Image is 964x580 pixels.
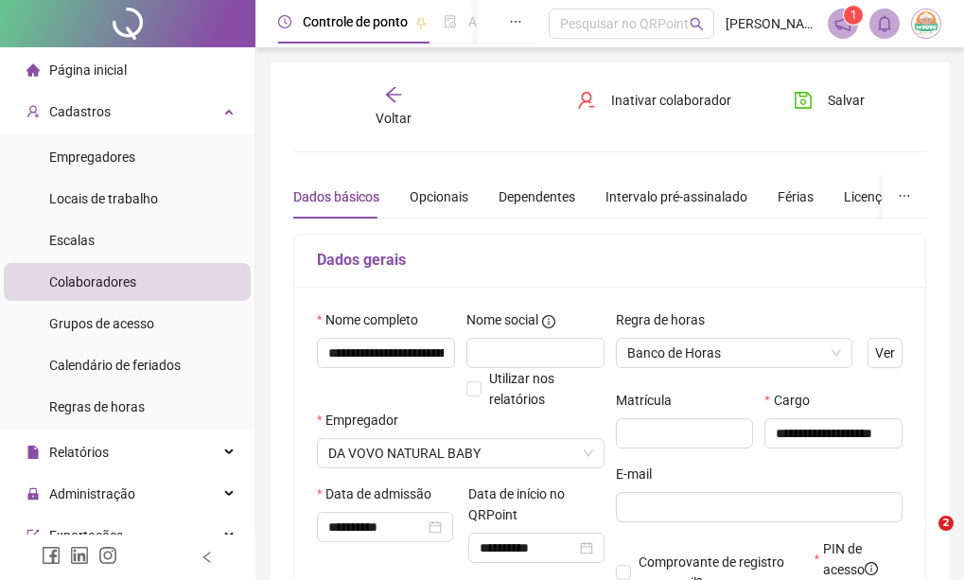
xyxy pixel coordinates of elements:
span: left [201,551,214,564]
span: Cadastros [49,104,111,119]
span: arrow-left [384,85,403,104]
img: 10201 [912,9,940,38]
span: Página inicial [49,62,127,78]
span: user-add [26,105,40,118]
button: Salvar [780,85,879,115]
span: Nome social [466,309,538,330]
label: Regra de horas [616,309,717,330]
span: Relatórios [49,445,109,460]
span: Ver [875,343,895,363]
label: Nome completo [317,309,430,330]
span: Grupos de acesso [49,316,154,331]
span: Inativar colaborador [611,90,731,111]
span: Colaboradores [49,274,136,290]
span: linkedin [70,546,89,565]
span: Banco de Horas [627,339,841,367]
div: Dados básicos [293,186,379,207]
label: Data de admissão [317,483,444,504]
span: export [26,529,40,542]
span: 1 [850,9,857,22]
label: Matrícula [616,390,684,411]
iframe: Intercom live chat [900,516,945,561]
div: Intervalo pré-assinalado [605,186,747,207]
span: Exportações [49,528,123,543]
span: clock-circle [278,15,291,28]
span: Empregadores [49,149,135,165]
span: home [26,63,40,77]
sup: 1 [844,6,863,25]
span: info-circle [542,315,555,328]
label: Data de início no QRPoint [468,483,605,525]
span: Locais de trabalho [49,191,158,206]
div: Licenças [844,186,896,207]
span: Regras de horas [49,399,145,414]
label: E-mail [616,464,664,484]
span: facebook [42,546,61,565]
h5: Dados gerais [317,249,903,272]
span: Voltar [376,111,412,126]
span: file [26,446,40,459]
span: info-circle [865,562,878,575]
span: pushpin [415,17,427,28]
span: Salvar [828,90,865,111]
span: 2 [938,516,954,531]
span: ellipsis [898,189,911,202]
span: Calendário de feriados [49,358,181,373]
span: Admissão digital [468,14,566,29]
button: Ver [868,338,903,368]
span: lock [26,487,40,501]
div: Dependentes [499,186,575,207]
span: [PERSON_NAME] - DA VOVÓ PAPINHAS [726,13,816,34]
span: user-delete [577,91,596,110]
span: Escalas [49,233,95,248]
span: save [794,91,813,110]
span: search [690,17,704,31]
label: Cargo [764,390,821,411]
div: Férias [778,186,814,207]
span: PIN de acesso [823,538,890,580]
span: DA VOVO INDUSTRIA DE PRODUTOS SAUDAVEIS LTDA [328,439,593,467]
span: file-done [444,15,457,28]
label: Empregador [317,410,411,431]
span: notification [834,15,851,32]
span: instagram [98,546,117,565]
span: Administração [49,486,135,501]
span: ellipsis [509,15,522,28]
span: bell [876,15,893,32]
button: ellipsis [883,175,926,219]
button: Inativar colaborador [563,85,745,115]
span: Utilizar nos relatórios [489,371,554,407]
div: Opcionais [410,186,468,207]
span: Controle de ponto [303,14,408,29]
